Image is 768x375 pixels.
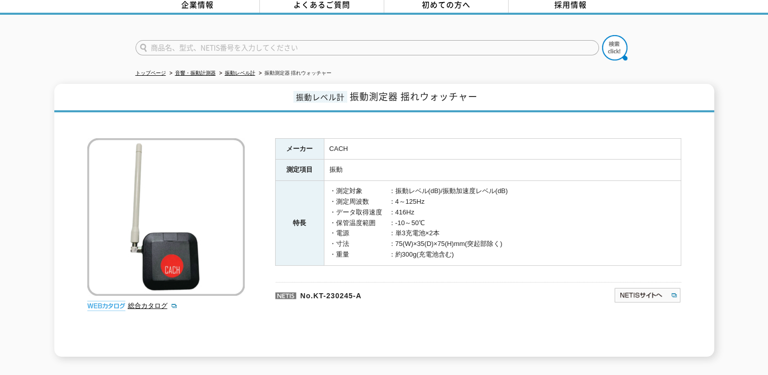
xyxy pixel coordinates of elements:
th: メーカー [275,138,324,160]
th: 特長 [275,181,324,266]
th: 測定項目 [275,160,324,181]
span: 振動測定器 揺れウォッチャー [350,89,478,103]
a: トップページ [136,70,166,76]
li: 振動測定器 揺れウォッチャー [257,68,332,79]
img: btn_search.png [602,35,627,60]
p: No.KT-230245-A [275,282,516,306]
img: webカタログ [87,301,125,311]
a: 振動レベル計 [225,70,255,76]
td: CACH [324,138,681,160]
img: 振動測定器 揺れウォッチャー [87,138,245,296]
td: ・測定対象 ：振動レベル(dB)/振動加速度レベル(dB) ・測定周波数 ：4～125Hz ・データ取得速度 ：416Hz ・保管温度範囲 ：-10～50℃ ・電源 ：単3充電池×2本 ・寸法 ... [324,181,681,266]
td: 振動 [324,160,681,181]
span: 振動レベル計 [293,91,347,103]
input: 商品名、型式、NETIS番号を入力してください [136,40,599,55]
img: NETISサイトへ [614,287,681,303]
a: 総合カタログ [128,302,178,309]
a: 音響・振動計測器 [175,70,216,76]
